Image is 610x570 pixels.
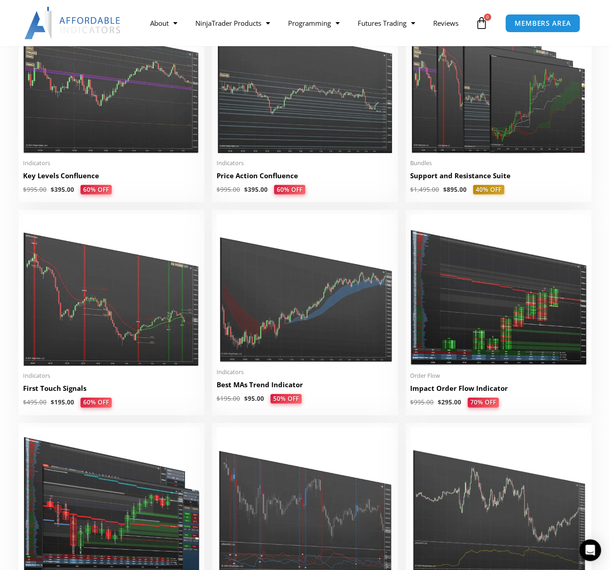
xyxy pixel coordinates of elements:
[51,185,74,194] bdi: 395.00
[410,372,587,380] span: Order Flow
[217,394,240,403] bdi: 195.00
[244,394,264,403] bdi: 95.00
[23,214,200,366] img: First Touch Signals 1
[410,398,414,406] span: $
[410,398,434,406] bdi: 995.00
[51,185,54,194] span: $
[23,398,27,406] span: $
[443,185,447,194] span: $
[23,372,200,380] span: Indicators
[438,398,461,406] bdi: 295.00
[410,171,587,185] a: Support and Resistance Suite
[438,398,441,406] span: $
[217,368,393,376] span: Indicators
[410,171,587,180] h2: Support and Resistance Suite
[141,13,473,33] nav: Menu
[217,171,393,180] h2: Price Action Confluence
[279,13,349,33] a: Programming
[505,14,581,33] a: MEMBERS AREA
[410,159,587,167] span: Bundles
[80,185,112,195] span: 60% OFF
[410,384,587,398] a: Impact Order Flow Indicator
[141,13,186,33] a: About
[23,384,200,393] h2: First Touch Signals
[473,185,504,195] span: 40% OFF
[217,394,220,403] span: $
[424,13,468,33] a: Reviews
[462,10,501,36] a: 0
[410,2,587,154] img: Support and Resistance Suite 1
[186,13,279,33] a: NinjaTrader Products
[349,13,424,33] a: Futures Trading
[270,394,302,404] span: 50% OFF
[217,214,393,363] img: Best MAs Trend Indicator
[244,394,248,403] span: $
[410,185,439,194] bdi: 1,495.00
[51,398,74,406] bdi: 195.00
[80,398,112,408] span: 60% OFF
[23,171,200,180] h2: Key Levels Confluence
[23,171,200,185] a: Key Levels Confluence
[274,185,305,195] span: 60% OFF
[217,380,393,394] a: Best MAs Trend Indicator
[23,2,200,154] img: Key Levels 1
[23,185,27,194] span: $
[410,185,414,194] span: $
[515,20,571,27] span: MEMBERS AREA
[23,384,200,398] a: First Touch Signals
[23,398,47,406] bdi: 495.00
[443,185,467,194] bdi: 895.00
[410,214,587,366] img: OrderFlow 2
[244,185,268,194] bdi: 395.00
[24,7,122,39] img: LogoAI | Affordable Indicators – NinjaTrader
[217,171,393,185] a: Price Action Confluence
[410,384,587,393] h2: Impact Order Flow Indicator
[217,185,240,194] bdi: 995.00
[484,14,491,21] span: 0
[217,159,393,167] span: Indicators
[23,159,200,167] span: Indicators
[579,539,601,561] div: Open Intercom Messenger
[217,185,220,194] span: $
[217,2,393,154] img: Price Action Confluence 2
[23,185,47,194] bdi: 995.00
[468,398,499,408] span: 70% OFF
[244,185,248,194] span: $
[51,398,54,406] span: $
[217,380,393,389] h2: Best MAs Trend Indicator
